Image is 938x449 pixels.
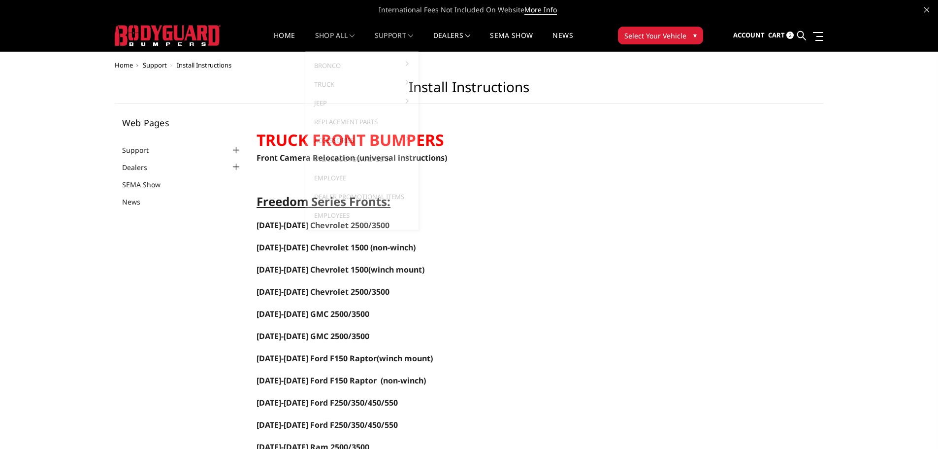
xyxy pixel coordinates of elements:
[257,286,389,297] span: [DATE]-[DATE] Chevrolet 2500/3500
[618,27,703,44] button: Select Your Vehicle
[115,79,824,104] h1: Install Instructions
[122,162,160,173] a: Dealers
[177,61,231,69] span: Install Instructions
[115,25,221,46] img: BODYGUARD BUMPERS
[309,75,415,94] a: Truck
[786,32,794,39] span: 2
[552,32,573,51] a: News
[309,206,415,225] a: Employees
[768,22,794,49] a: Cart 2
[257,331,369,342] span: [DATE]-[DATE] GMC 2500/3500
[381,375,426,386] span: (non-winch)
[257,419,398,430] span: [DATE]-[DATE] Ford F250/350/450/550
[624,31,686,41] span: Select Your Vehicle
[733,31,765,39] span: Account
[524,5,557,15] a: More Info
[257,309,369,319] a: [DATE]-[DATE] GMC 2500/3500
[889,402,938,449] iframe: Chat Widget
[309,112,415,131] a: Replacement Parts
[257,193,390,209] span: Freedom Series Fronts:
[257,332,369,341] a: [DATE]-[DATE] GMC 2500/3500
[115,61,133,69] a: Home
[257,220,389,231] a: [DATE]-[DATE] Chevrolet 2500/3500
[257,375,377,386] span: [DATE]-[DATE] Ford F150 Raptor
[309,150,415,169] a: #TeamBodyguard Gear
[257,264,424,275] span: (winch mount)
[433,32,471,51] a: Dealers
[274,32,295,51] a: Home
[257,264,368,275] a: [DATE]-[DATE] Chevrolet 1500
[257,152,447,163] a: Front Camera Relocation (universal instructions)
[143,61,167,69] a: Support
[257,376,377,385] a: [DATE]-[DATE] Ford F150 Raptor
[257,353,433,364] span: (winch mount)
[309,131,415,150] a: Accessories
[257,420,398,430] a: [DATE]-[DATE] Ford F250/350/450/550
[257,353,377,364] a: [DATE]-[DATE] Ford F150 Raptor
[375,32,414,51] a: Support
[257,242,368,253] span: [DATE]-[DATE] Chevrolet 1500
[309,169,415,187] a: Employee
[122,197,153,207] a: News
[309,56,415,75] a: Bronco
[257,287,389,297] a: [DATE]-[DATE] Chevrolet 2500/3500
[370,242,416,253] span: (non-winch)
[257,397,398,408] a: [DATE]-[DATE] Ford F250/350/450/550
[122,145,161,155] a: Support
[733,22,765,49] a: Account
[309,187,415,206] a: Dealer Promotional Items
[122,179,173,190] a: SEMA Show
[693,30,697,40] span: ▾
[315,32,355,51] a: shop all
[257,129,444,150] strong: TRUCK FRONT BUMPERS
[768,31,785,39] span: Cart
[122,118,242,127] h5: Web Pages
[257,243,368,252] a: [DATE]-[DATE] Chevrolet 1500
[309,94,415,112] a: Jeep
[490,32,533,51] a: SEMA Show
